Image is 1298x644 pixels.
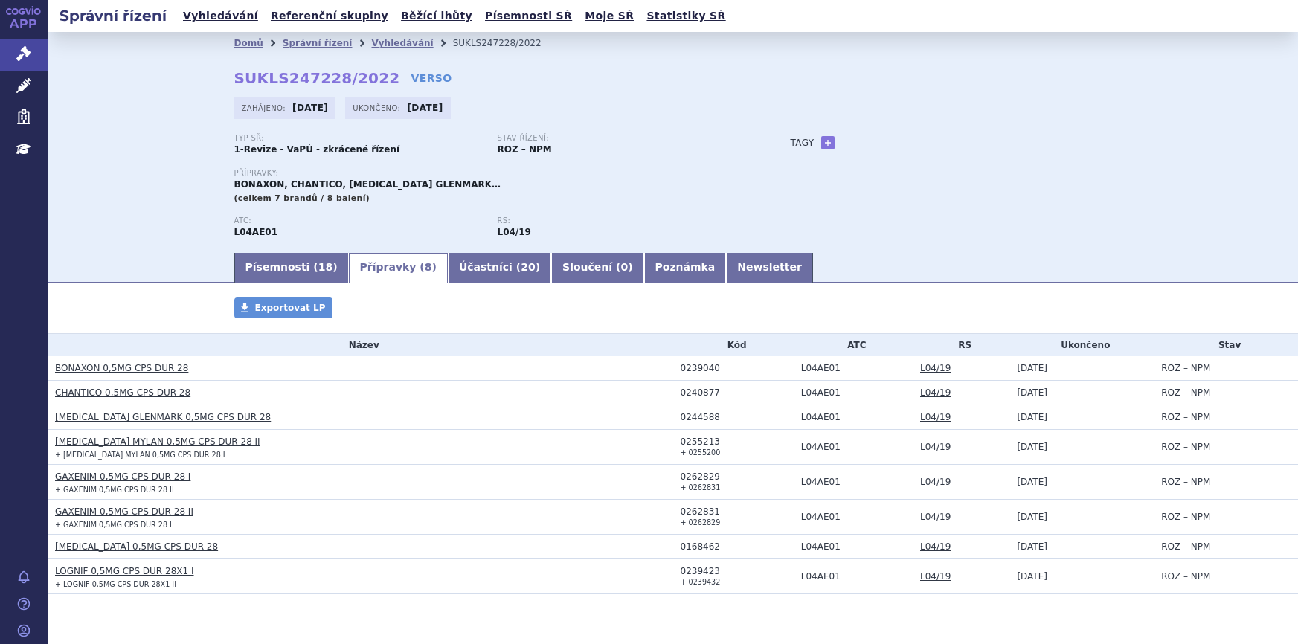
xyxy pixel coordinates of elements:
td: FINGOLIMOD [794,535,913,559]
td: ROZ – NPM [1154,500,1298,535]
small: + GAXENIM 0,5MG CPS DUR 28 II [55,486,174,494]
small: + 0255200 [681,448,721,457]
p: ATC: [234,216,483,225]
div: 0168462 [681,541,794,552]
a: GAXENIM 0,5MG CPS DUR 28 II [55,506,193,517]
div: 0239423 [681,566,794,576]
strong: [DATE] [407,103,443,113]
span: [DATE] [1017,412,1047,422]
a: [MEDICAL_DATA] MYLAN 0,5MG CPS DUR 28 II [55,437,260,447]
a: Exportovat LP [234,297,333,318]
span: Exportovat LP [255,303,326,313]
td: ROZ – NPM [1154,356,1298,381]
a: + [821,136,835,149]
a: Účastníci (20) [448,253,551,283]
strong: SUKLS247228/2022 [234,69,400,87]
small: + GAXENIM 0,5MG CPS DUR 28 I [55,521,172,529]
th: Ukončeno [1009,334,1154,356]
td: FINGOLIMOD [794,500,913,535]
strong: fingolimod [498,227,531,237]
strong: ROZ – NPM [498,144,552,155]
td: ROZ – NPM [1154,381,1298,405]
a: Poznámka [644,253,727,283]
a: L04/19 [920,541,951,552]
strong: 1-Revize - VaPÚ - zkrácené řízení [234,144,400,155]
a: Newsletter [726,253,813,283]
th: ATC [794,334,913,356]
a: L04/19 [920,512,951,522]
span: 0 [620,261,628,273]
td: FINGOLIMOD [794,559,913,594]
td: ROZ – NPM [1154,535,1298,559]
td: FINGOLIMOD [794,381,913,405]
a: Písemnosti SŘ [481,6,576,26]
a: Správní řízení [283,38,353,48]
span: Zahájeno: [242,102,289,114]
a: [MEDICAL_DATA] 0,5MG CPS DUR 28 [55,541,218,552]
strong: [DATE] [292,103,328,113]
span: [DATE] [1017,442,1047,452]
a: L04/19 [920,571,951,582]
strong: FINGOLIMOD [234,227,278,237]
td: ROZ – NPM [1154,465,1298,500]
a: BONAXON 0,5MG CPS DUR 28 [55,363,188,373]
td: FINGOLIMOD [794,356,913,381]
a: Statistiky SŘ [642,6,730,26]
span: [DATE] [1017,541,1047,552]
th: Název [48,334,673,356]
td: FINGOLIMOD [794,430,913,465]
h2: Správní řízení [48,5,179,26]
td: ROZ – NPM [1154,430,1298,465]
a: Přípravky (8) [349,253,448,283]
a: L04/19 [920,477,951,487]
a: Moje SŘ [580,6,638,26]
a: Domů [234,38,263,48]
a: L04/19 [920,363,951,373]
a: Běžící lhůty [396,6,477,26]
a: L04/19 [920,442,951,452]
div: 0262831 [681,506,794,517]
span: [DATE] [1017,477,1047,487]
span: [DATE] [1017,387,1047,398]
th: RS [913,334,1009,356]
span: (celkem 7 brandů / 8 balení) [234,193,370,203]
span: 8 [425,261,432,273]
p: Přípravky: [234,169,761,178]
small: + LOGNIF 0,5MG CPS DUR 28X1 II [55,580,176,588]
td: ROZ – NPM [1154,559,1298,594]
a: L04/19 [920,412,951,422]
a: Vyhledávání [179,6,263,26]
small: + 0262829 [681,518,721,527]
span: [DATE] [1017,363,1047,373]
small: + [MEDICAL_DATA] MYLAN 0,5MG CPS DUR 28 I [55,451,225,459]
td: FINGOLIMOD [794,465,913,500]
th: Kód [673,334,794,356]
div: 0244588 [681,412,794,422]
p: Stav řízení: [498,134,746,143]
a: Písemnosti (18) [234,253,349,283]
a: Sloučení (0) [551,253,643,283]
div: 0239040 [681,363,794,373]
small: + 0262831 [681,483,721,492]
span: 18 [318,261,332,273]
div: 0262829 [681,471,794,482]
h3: Tagy [791,134,815,152]
span: BONAXON, CHANTICO, [MEDICAL_DATA] GLENMARK… [234,179,501,190]
a: GAXENIM 0,5MG CPS DUR 28 I [55,471,190,482]
div: 0255213 [681,437,794,447]
div: 0240877 [681,387,794,398]
td: ROZ – NPM [1154,405,1298,430]
li: SUKLS247228/2022 [453,32,561,54]
small: + 0239432 [681,578,721,586]
span: Ukončeno: [353,102,403,114]
span: 20 [521,261,535,273]
p: RS: [498,216,746,225]
a: [MEDICAL_DATA] GLENMARK 0,5MG CPS DUR 28 [55,412,271,422]
a: Vyhledávání [371,38,433,48]
span: [DATE] [1017,571,1047,582]
td: FINGOLIMOD [794,405,913,430]
a: CHANTICO 0,5MG CPS DUR 28 [55,387,190,398]
a: Referenční skupiny [266,6,393,26]
p: Typ SŘ: [234,134,483,143]
th: Stav [1154,334,1298,356]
